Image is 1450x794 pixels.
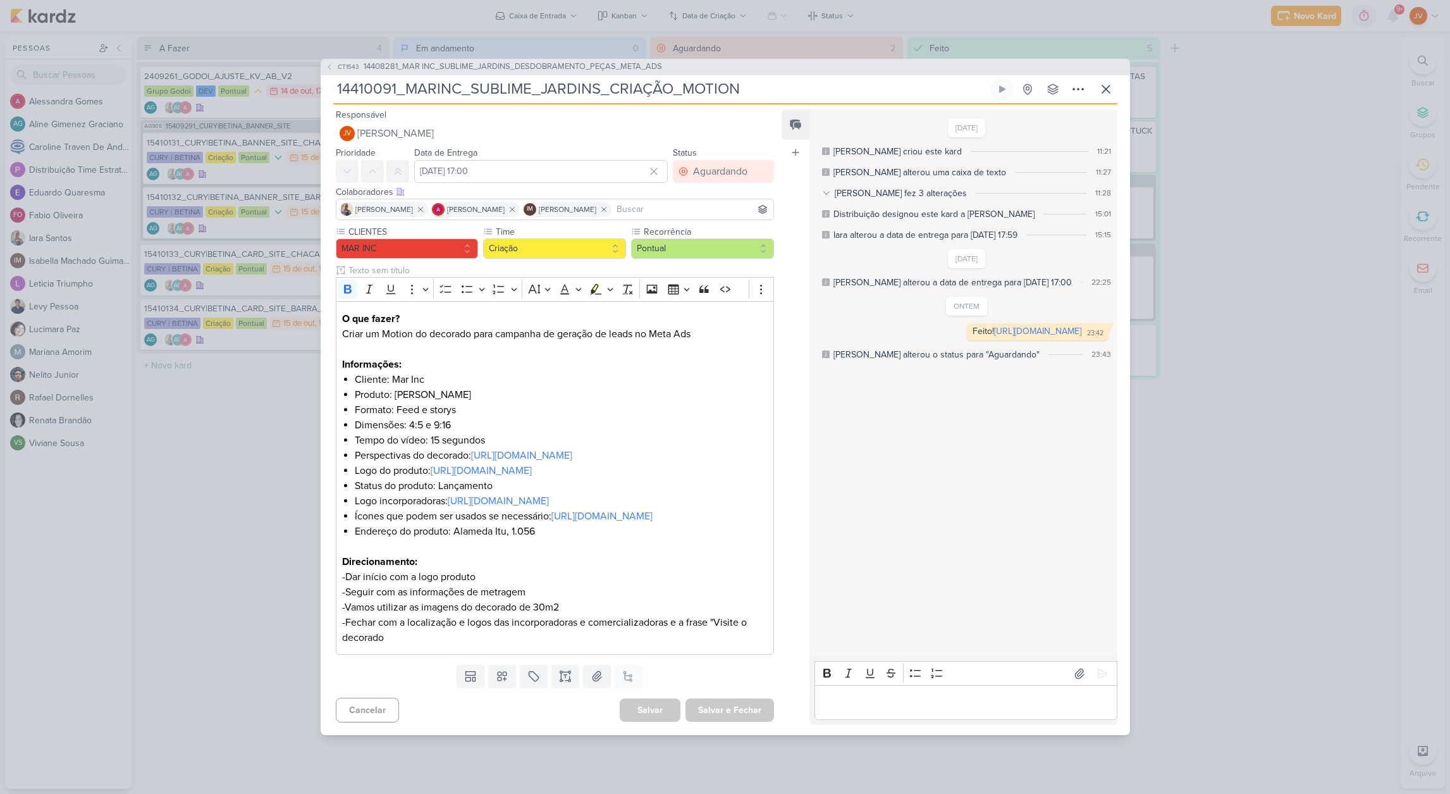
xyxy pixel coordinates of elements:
[414,160,668,183] input: Select a date
[347,225,479,239] label: CLIENTES
[994,326,1081,337] a: [URL][DOMAIN_NAME]
[524,203,536,216] div: Isabella Machado Guimarães
[340,203,353,216] img: Iara Santos
[336,147,376,158] label: Prioridade
[822,210,830,218] div: Este log é visível à todos no kard
[342,311,767,342] p: Criar um Motion do decorado para campanha de geração de leads no Meta Ads
[1087,328,1103,338] div: 23:42
[336,122,775,145] button: JV [PERSON_NAME]
[447,204,505,215] span: [PERSON_NAME]
[414,147,477,158] label: Data de Entrega
[355,387,767,402] li: Produto: [PERSON_NAME]
[355,204,413,215] span: [PERSON_NAME]
[1091,349,1111,360] div: 23:43
[346,264,775,277] input: Texto sem título
[340,126,355,141] div: Joney Viana
[614,202,771,217] input: Buscar
[973,326,1081,337] div: Feito!
[355,463,767,478] li: Logo do produto:
[814,685,1117,720] div: Editor editing area: main
[342,554,767,645] p: -Dar início com a logo produto -Seguir com as informações de metragem -Vamos utilizar as imagens ...
[355,448,767,463] li: Perspectivas do decorado:
[448,495,549,507] a: [URL][DOMAIN_NAME]
[1095,187,1111,199] div: 11:28
[833,276,1072,289] div: Isabella alterou a data de entrega para 14/10, 17:00
[342,358,402,371] strong: Informações:
[342,555,417,568] strong: Direcionamento:
[551,510,653,523] a: [URL][DOMAIN_NAME]
[833,348,1040,361] div: Joney alterou o status para "Aguardando"
[336,109,386,120] label: Responsável
[673,147,697,158] label: Status
[357,126,434,141] span: [PERSON_NAME]
[814,661,1117,686] div: Editor toolbar
[835,187,967,200] div: [PERSON_NAME] fez 3 alterações
[1095,208,1111,220] div: 15:01
[355,478,767,493] li: Status do produto: Lançamento
[1096,166,1111,178] div: 11:27
[693,164,747,179] div: Aguardando
[343,130,351,137] p: JV
[432,203,445,216] img: Alessandra Gomes
[431,464,532,477] a: [URL][DOMAIN_NAME]
[1095,229,1111,240] div: 15:15
[642,225,774,239] label: Recorrência
[355,402,767,418] li: Formato: Feed e storys
[355,372,767,387] li: Cliente: Mar Inc
[833,208,1035,221] div: Distribuição designou este kard a Joney
[527,206,533,213] p: IM
[336,239,479,259] button: MAR INC
[495,225,626,239] label: Time
[822,350,830,358] div: Este log é visível à todos no kard
[355,418,767,433] li: Dimensões: 4:5 e 9:16
[833,166,1006,179] div: Caroline alterou uma caixa de texto
[364,61,662,73] span: 14408281_MAR INC_SUBLIME_JARDINS_DESDOBRAMENTO_PEÇAS_META_ADS
[336,62,361,71] span: CT1543
[333,78,988,101] input: Kard Sem Título
[326,61,662,73] button: CT1543 14408281_MAR INC_SUBLIME_JARDINS_DESDOBRAMENTO_PEÇAS_META_ADS
[833,228,1017,242] div: Iara alterou a data de entrega para 10/10, 17:59
[355,509,767,524] li: Ícones que podem ser usados se necessário:
[342,313,400,325] strong: O que fazer?
[833,145,962,158] div: Caroline criou este kard
[1091,276,1111,288] div: 22:25
[822,278,830,286] div: Este log é visível à todos no kard
[355,524,767,539] li: Endereço do produto: Alameda Itu, 1.056
[1097,146,1111,157] div: 11:21
[822,147,830,155] div: Este log é visível à todos no kard
[483,239,626,259] button: Criação
[822,168,830,176] div: Este log é visível à todos no kard
[631,239,774,259] button: Pontual
[336,185,775,199] div: Colaboradores
[355,433,767,448] li: Tempo do vídeo: 15 segundos
[539,204,596,215] span: [PERSON_NAME]
[336,277,775,302] div: Editor toolbar
[336,301,775,655] div: Editor editing area: main
[355,493,767,509] li: Logo incorporadoras:
[822,231,830,239] div: Este log é visível à todos no kard
[471,449,572,462] a: [URL][DOMAIN_NAME]
[673,160,774,183] button: Aguardando
[997,84,1007,94] div: Ligar relógio
[336,698,399,723] button: Cancelar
